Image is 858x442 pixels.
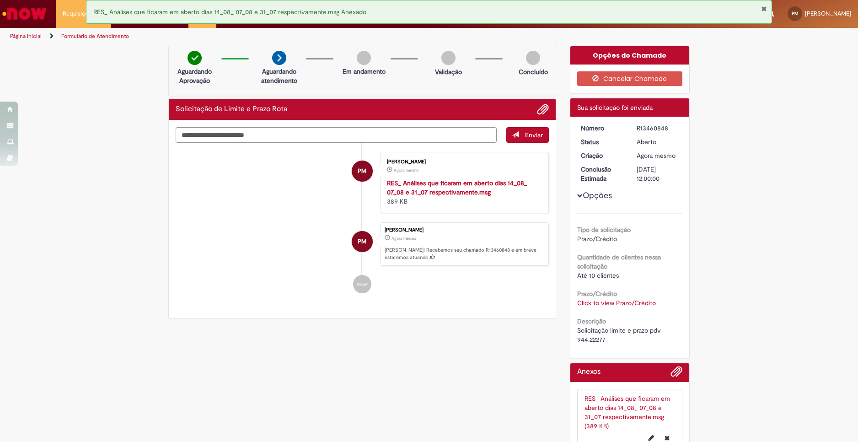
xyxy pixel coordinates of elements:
[577,271,619,280] span: Até 10 clientes
[272,51,286,65] img: arrow-next.png
[637,165,679,183] div: [DATE] 12:00:00
[761,5,767,12] button: Fechar Notificação
[577,103,653,112] span: Sua solicitação foi enviada
[352,231,373,252] div: Pedro Arthur Granadeiro Moreira
[577,71,683,86] button: Cancelar Chamado
[391,236,416,241] span: Agora mesmo
[574,151,630,160] dt: Criação
[577,235,617,243] span: Prazo/Crédito
[637,137,679,146] div: Aberto
[574,124,630,133] dt: Número
[176,127,497,143] textarea: Digite sua mensagem aqui...
[526,51,540,65] img: img-circle-grey.png
[574,165,630,183] dt: Conclusão Estimada
[577,326,663,344] span: Solicitação limite e prazo pdv 944.22277
[1,5,48,23] img: ServiceNow
[176,105,287,113] h2: Solicitação de Limite e Prazo Rota Histórico de tíquete
[577,253,661,270] b: Quantidade de clientes nessa solicitação
[387,179,527,196] a: RES_ Análises que ficaram em aberto dias 14_08_ 07_08 e 31_07 respectivamente.msg
[570,46,690,65] div: Opções do Chamado
[257,67,301,85] p: Aguardando atendimento
[7,28,565,45] ul: Trilhas de página
[435,67,462,76] p: Validação
[577,226,631,234] b: Tipo de solicitação
[577,299,656,307] a: Click to view Prazo/Crédito
[387,178,539,206] div: 389 KB
[574,137,630,146] dt: Status
[176,222,549,266] li: Pedro Arthur Granadeiro Moreira
[792,11,799,16] span: PM
[441,51,456,65] img: img-circle-grey.png
[577,290,617,298] b: Prazo/Crédito
[577,368,601,376] h2: Anexos
[93,8,366,16] span: RES_ Análises que ficaram em aberto dias 14_08_ 07_08 e 31_07 respectivamente.msg Anexado
[805,10,851,17] span: [PERSON_NAME]
[357,51,371,65] img: img-circle-grey.png
[637,151,676,160] time: 29/08/2025 08:50:21
[670,366,682,382] button: Adicionar anexos
[637,124,679,133] div: R13460848
[506,127,549,143] button: Enviar
[188,51,202,65] img: check-circle-green.png
[394,167,418,173] span: Agora mesmo
[343,67,386,76] p: Em andamento
[358,231,366,253] span: PM
[385,247,544,261] p: [PERSON_NAME]! Recebemos seu chamado R13460848 e em breve estaremos atuando.
[637,151,679,160] div: 29/08/2025 08:50:21
[358,160,366,182] span: PM
[637,151,676,160] span: Agora mesmo
[352,161,373,182] div: Pedro Arthur Granadeiro Moreira
[577,317,606,325] b: Descrição
[63,9,95,18] span: Requisições
[525,131,543,139] span: Enviar
[391,236,416,241] time: 29/08/2025 08:50:21
[585,394,670,430] a: RES_ Análises que ficaram em aberto dias 14_08_ 07_08 e 31_07 respectivamente.msg (389 KB)
[172,67,217,85] p: Aguardando Aprovação
[385,227,544,233] div: [PERSON_NAME]
[537,103,549,115] button: Adicionar anexos
[10,32,42,40] a: Página inicial
[387,159,539,165] div: [PERSON_NAME]
[176,143,549,303] ul: Histórico de tíquete
[61,32,129,40] a: Formulário de Atendimento
[394,167,418,173] time: 29/08/2025 08:50:18
[519,67,548,76] p: Concluído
